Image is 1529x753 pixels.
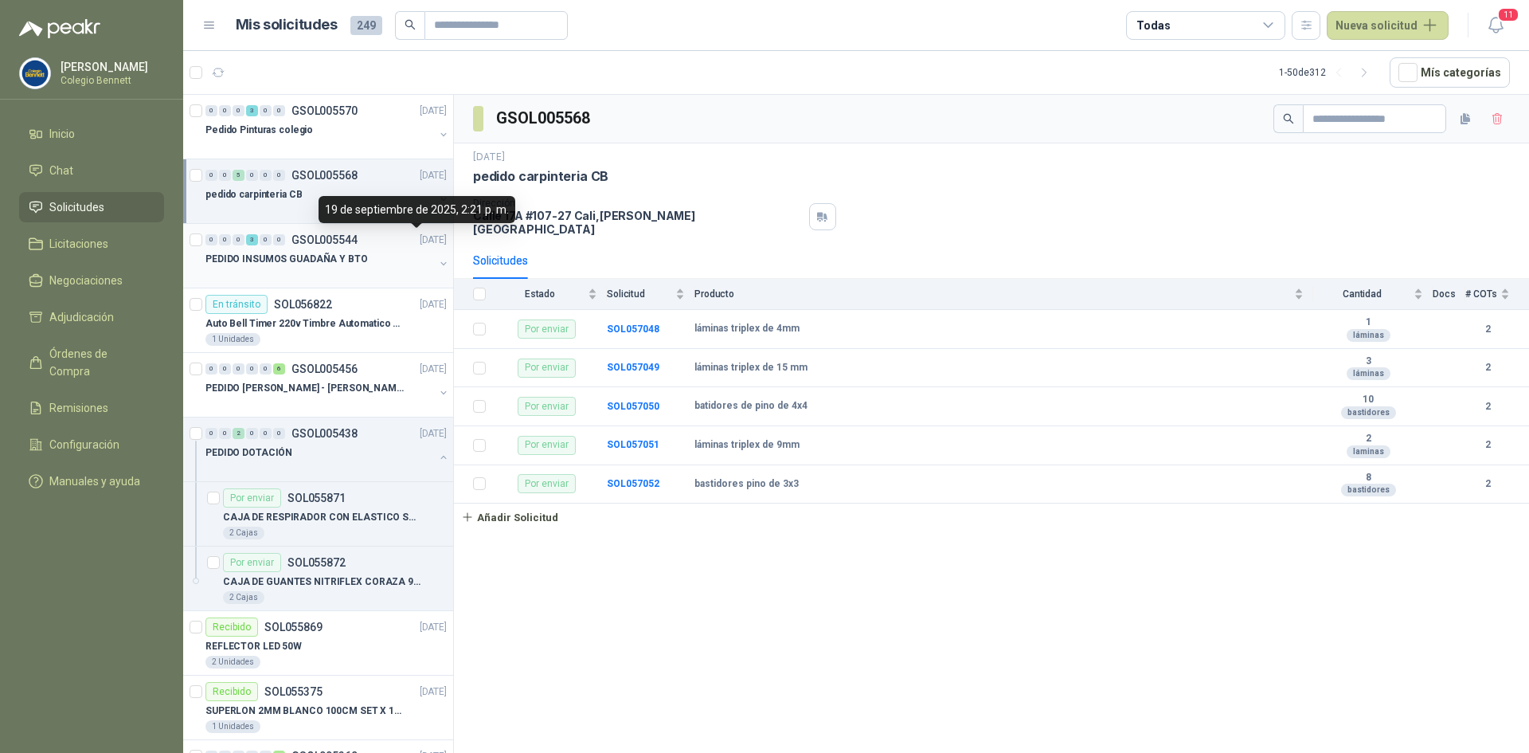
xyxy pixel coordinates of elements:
p: PEDIDO INSUMOS GUADAÑA Y BTO [205,252,368,267]
a: 0 0 2 0 0 0 GSOL005438[DATE] PEDIDO DOTACIÓN [205,424,450,475]
a: Inicio [19,119,164,149]
a: Añadir Solicitud [454,504,1529,531]
span: Remisiones [49,399,108,417]
div: 0 [273,428,285,439]
th: Estado [495,279,607,310]
span: 11 [1497,7,1519,22]
img: Logo peakr [19,19,100,38]
div: Todas [1136,17,1170,34]
span: Chat [49,162,73,179]
p: GSOL005568 [291,170,358,181]
div: 1 Unidades [205,333,260,346]
span: Adjudicación [49,308,114,326]
div: 0 [205,105,217,116]
span: Inicio [49,125,75,143]
div: 0 [219,428,231,439]
div: láminas [1347,367,1390,380]
div: 0 [233,105,244,116]
p: PEDIDO DOTACIÓN [205,445,292,461]
div: Por enviar [223,488,281,508]
div: Solicitudes [473,252,528,269]
span: Producto [694,288,1291,300]
a: Por enviarSOL055872CAJA DE GUANTES NITRIFLEX CORAZA 9/L2 Cajas [183,547,453,611]
div: Por enviar [518,320,576,339]
div: 3 [246,234,258,245]
p: GSOL005456 [291,363,358,375]
b: láminas triplex de 4mm [694,323,800,335]
button: Mís categorías [1390,57,1510,88]
div: 2 [233,428,244,439]
p: SOL055375 [264,686,323,697]
div: 19 de septiembre de 2025, 2:21 p. m. [319,196,515,223]
p: [DATE] [420,297,447,312]
div: bastidores [1341,484,1396,496]
span: 249 [350,16,382,35]
span: Configuración [49,436,119,453]
div: 0 [219,234,231,245]
a: SOL057051 [607,439,659,450]
p: [DATE] [473,150,505,165]
div: 1 Unidades [205,720,260,733]
p: Calle 17A #107-27 Cali , [PERSON_NAME][GEOGRAPHIC_DATA] [473,209,803,236]
a: 0 0 0 0 0 6 GSOL005456[DATE] PEDIDO [PERSON_NAME] - [PERSON_NAME] [205,359,450,410]
div: 0 [260,234,272,245]
p: [DATE] [420,233,447,248]
th: Producto [694,279,1313,310]
b: 2 [1465,437,1510,453]
p: [DATE] [420,168,447,183]
a: 0 0 0 3 0 0 GSOL005570[DATE] Pedido Pinturas colegio [205,101,450,152]
div: 0 [205,234,217,245]
div: 0 [233,363,244,375]
div: 1 - 50 de 312 [1279,60,1377,85]
div: 0 [260,428,272,439]
p: SOL055872 [287,557,346,568]
div: láminas [1347,329,1390,342]
p: [DATE] [420,362,447,377]
div: Recibido [205,618,258,637]
a: 0 0 0 3 0 0 GSOL005544[DATE] PEDIDO INSUMOS GUADAÑA Y BTO [205,230,450,281]
p: SOL055869 [264,622,323,633]
div: 0 [273,170,285,181]
b: 2 [1465,322,1510,337]
b: 10 [1313,394,1423,406]
div: 2 Cajas [223,527,264,539]
div: 6 [273,363,285,375]
th: Docs [1433,279,1465,310]
p: pedido carpinteria CB [473,168,608,185]
b: 2 [1465,399,1510,414]
b: bastidores pino de 3x3 [694,478,799,491]
b: batidores de pino de 4x4 [694,400,808,413]
b: 3 [1313,355,1423,368]
p: Auto Bell Timer 220v Timbre Automatico Para Colegios, Indust [205,316,404,331]
a: En tránsitoSOL056822[DATE] Auto Bell Timer 220v Timbre Automatico Para Colegios, Indust1 Unidades [183,288,453,353]
p: [DATE] [420,684,447,700]
div: 0 [219,363,231,375]
a: Manuales y ayuda [19,466,164,496]
h3: GSOL005568 [496,106,592,131]
div: Por enviar [223,553,281,572]
p: CAJA DE RESPIRADOR CON ELASTICO SUJETADOR DE OREJAS N-95 [223,510,421,525]
p: Dirección [473,198,803,209]
img: Company Logo [20,58,50,88]
span: Cantidad [1313,288,1410,300]
div: En tránsito [205,295,268,314]
div: 0 [219,170,231,181]
p: [PERSON_NAME] [61,61,160,73]
p: REFLECTOR LED 50W [205,639,302,654]
div: 0 [273,105,285,116]
a: SOL057052 [607,478,659,489]
b: SOL057049 [607,362,659,373]
button: Nueva solicitud [1327,11,1449,40]
span: search [1283,113,1294,124]
p: [DATE] [420,620,447,635]
div: Por enviar [518,397,576,416]
div: 0 [246,428,258,439]
span: Órdenes de Compra [49,345,149,380]
div: 0 [246,170,258,181]
div: 0 [205,363,217,375]
div: 0 [233,234,244,245]
div: laminas [1347,445,1390,458]
p: GSOL005570 [291,105,358,116]
p: pedido carpinteria CB [205,187,302,202]
p: GSOL005544 [291,234,358,245]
